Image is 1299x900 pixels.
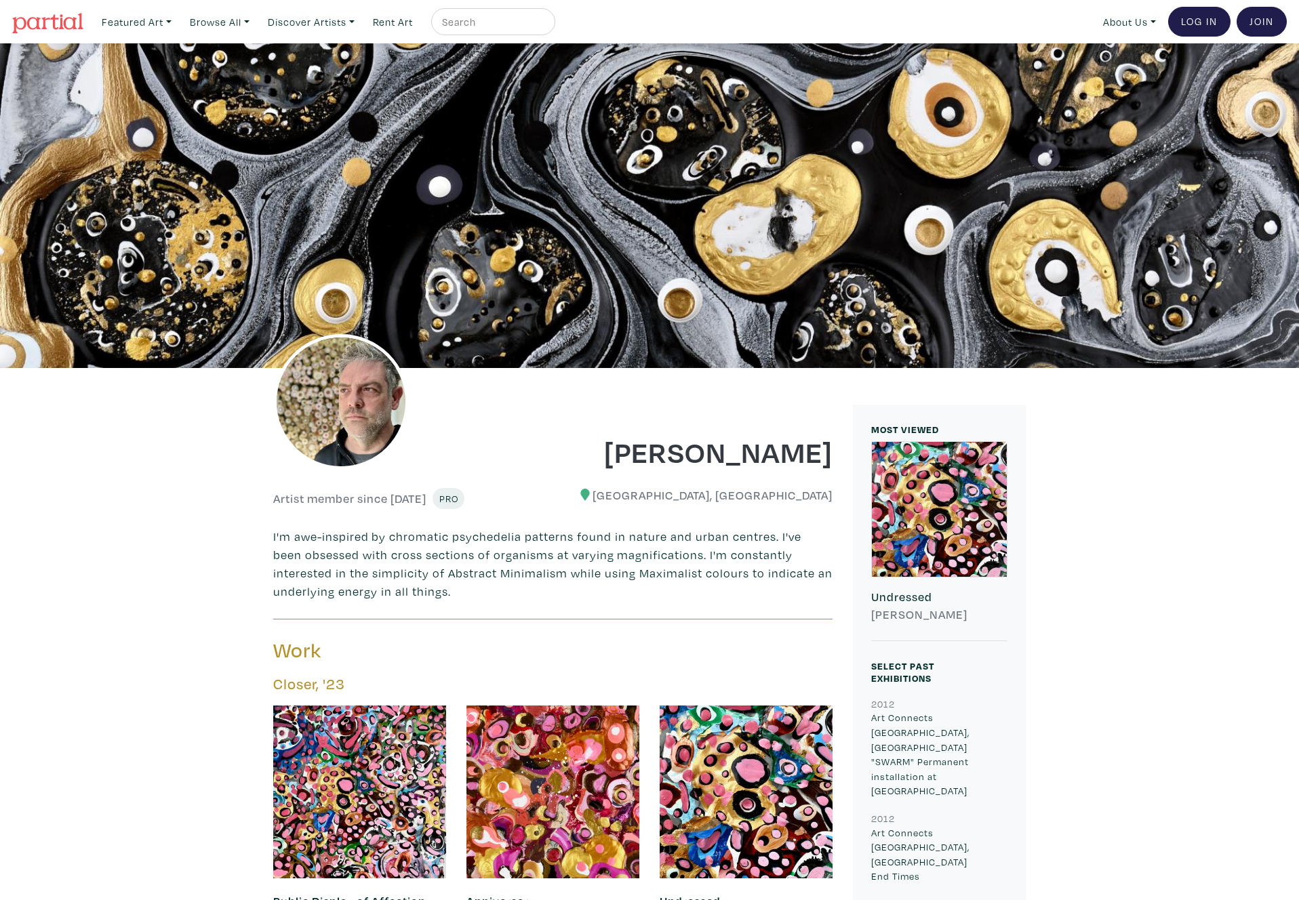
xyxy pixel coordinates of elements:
h6: Undressed [871,590,1007,605]
small: Select Past Exhibitions [871,659,934,684]
h3: Work [273,638,543,663]
a: Featured Art [96,8,178,36]
small: 2012 [871,697,895,710]
a: Discover Artists [262,8,361,36]
small: MOST VIEWED [871,423,939,436]
h6: [PERSON_NAME] [871,607,1007,622]
a: Rent Art [367,8,419,36]
img: phpThumb.php [273,334,409,470]
p: I'm awe-inspired by chromatic psychedelia patterns found in nature and urban centres. I've been o... [273,527,833,600]
a: Join [1237,7,1287,37]
h1: [PERSON_NAME] [563,433,833,470]
a: About Us [1097,8,1162,36]
small: 2012 [871,812,895,825]
h5: Closer, '23 [273,675,833,693]
h6: [GEOGRAPHIC_DATA], [GEOGRAPHIC_DATA] [563,488,833,503]
p: Art Connects [GEOGRAPHIC_DATA], [GEOGRAPHIC_DATA] End Times [871,825,1007,884]
span: Pro [439,492,458,505]
a: Log In [1168,7,1231,37]
p: Art Connects [GEOGRAPHIC_DATA], [GEOGRAPHIC_DATA] "SWARM" Permanent installation at [GEOGRAPHIC_D... [871,710,1007,798]
a: Undressed [PERSON_NAME] [871,441,1007,641]
input: Search [441,14,542,30]
a: Browse All [184,8,256,36]
h6: Artist member since [DATE] [273,491,426,506]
